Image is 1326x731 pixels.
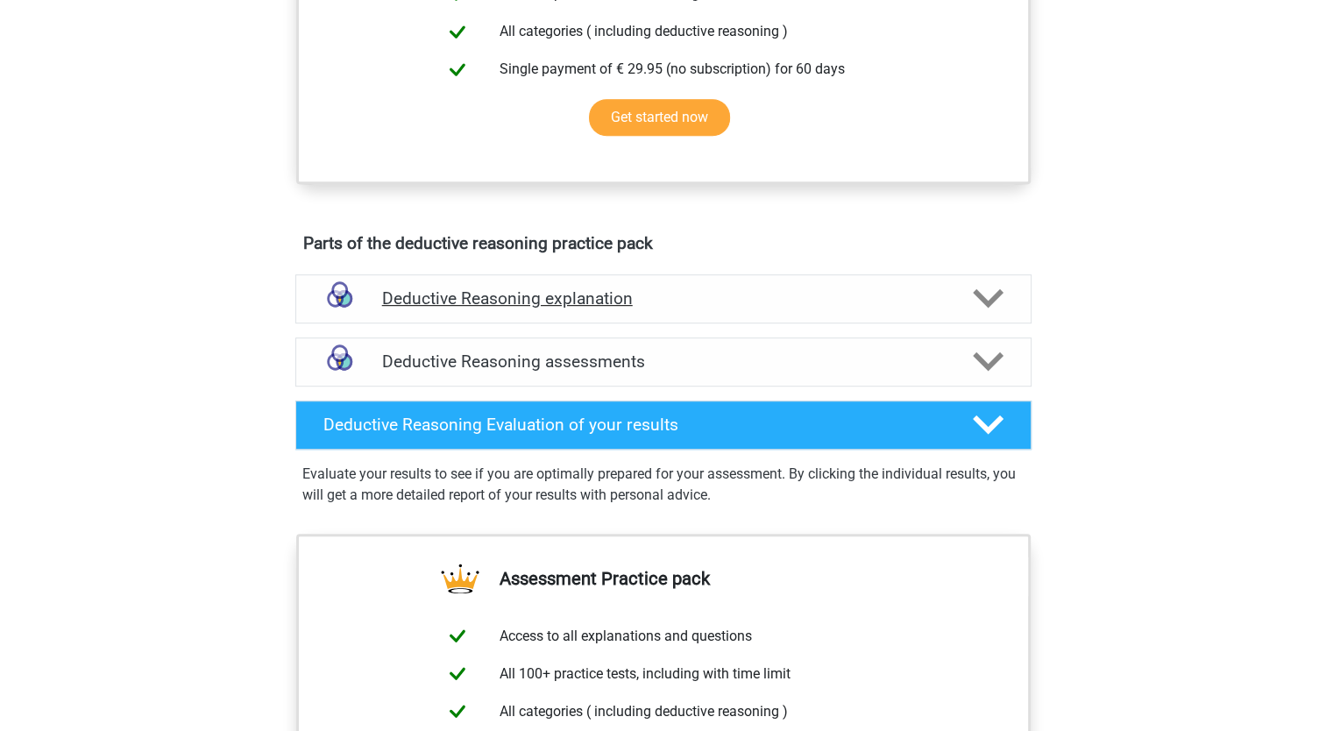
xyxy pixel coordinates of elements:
[288,401,1039,450] a: Deductive Reasoning Evaluation of your results
[303,233,1024,253] h4: Parts of the deductive reasoning practice pack
[323,415,945,435] h4: Deductive Reasoning Evaluation of your results
[589,99,730,136] a: Get started now
[382,351,945,372] h4: Deductive Reasoning assessments
[288,337,1039,387] a: assessments Deductive Reasoning assessments
[382,288,945,309] h4: Deductive Reasoning explanation
[302,464,1025,506] p: Evaluate your results to see if you are optimally prepared for your assessment. By clicking the i...
[317,276,362,321] img: deductive reasoning explanations
[288,274,1039,323] a: explanations Deductive Reasoning explanation
[317,339,362,384] img: deductive reasoning assessments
